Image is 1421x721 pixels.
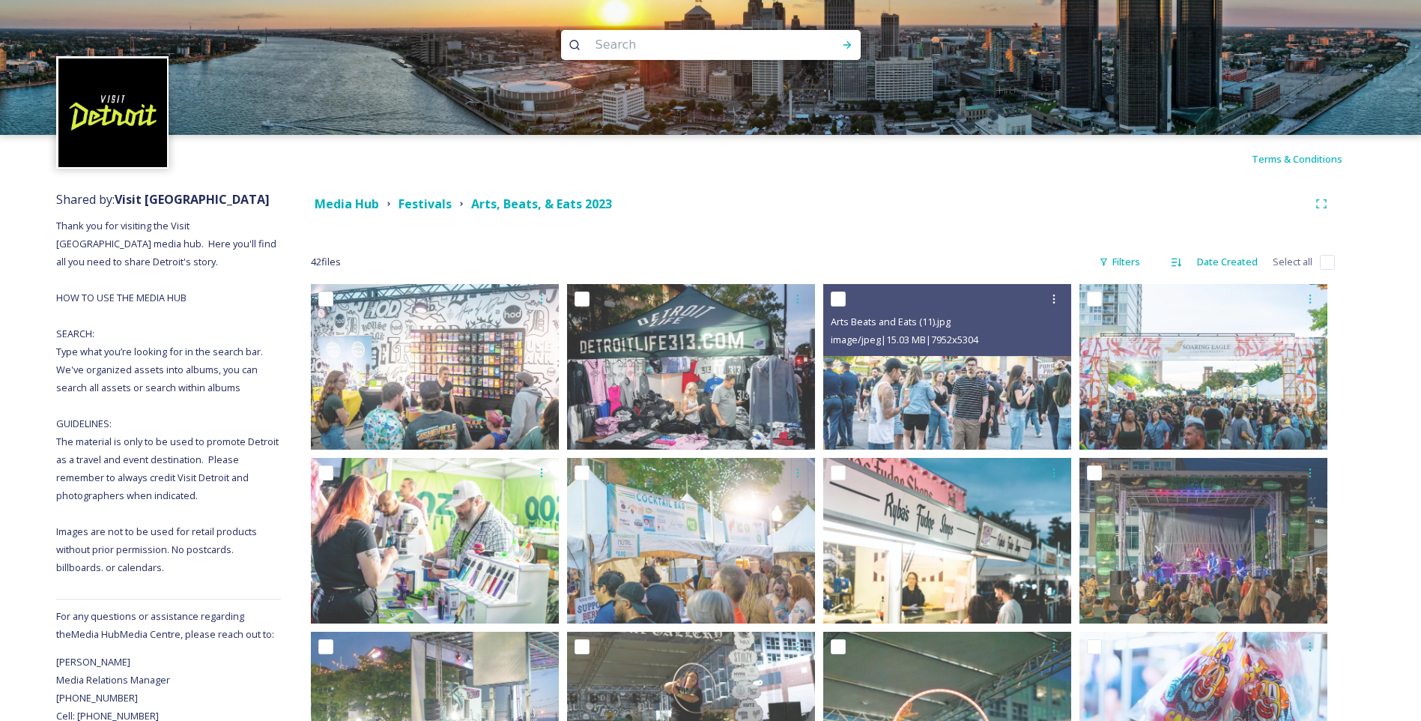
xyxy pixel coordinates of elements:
[1252,152,1342,166] span: Terms & Conditions
[311,284,559,450] img: Arts Beats and Eats (21).jpg
[588,28,793,61] input: Search
[56,219,281,574] span: Thank you for visiting the Visit [GEOGRAPHIC_DATA] media hub. Here you'll find all you need to sh...
[58,58,167,167] img: VISIT%20DETROIT%20LOGO%20-%20BLACK%20BACKGROUND.png
[311,458,559,624] img: Arts Beats and Eats (15).jpg
[1091,247,1148,277] div: Filters
[567,458,815,624] img: Arts Beats and Eats (1).jpg
[823,458,1071,624] img: Arts Beats and Eats (30).jpg
[567,284,815,450] img: Arts Beats and Eats (2).jpg
[311,255,341,269] span: 42 file s
[1079,284,1327,450] img: Arts Beats and Eats (6).jpg
[471,196,612,212] strong: Arts, Beats, & Eats 2023
[1273,255,1312,269] span: Select all
[1079,458,1327,624] img: Arts Beats and Eats (28).jpg
[1252,150,1365,168] a: Terms & Conditions
[823,284,1071,450] img: Arts Beats and Eats (11).jpg
[1190,247,1265,277] div: Date Created
[56,609,274,641] span: For any questions or assistance regarding the Media Hub Media Centre, please reach out to:
[56,191,270,208] span: Shared by:
[831,333,978,346] span: image/jpeg | 15.03 MB | 7952 x 5304
[831,315,951,328] span: Arts Beats and Eats (11).jpg
[315,196,379,212] strong: Media Hub
[399,196,452,212] strong: Festivals
[115,191,270,208] strong: Visit [GEOGRAPHIC_DATA]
